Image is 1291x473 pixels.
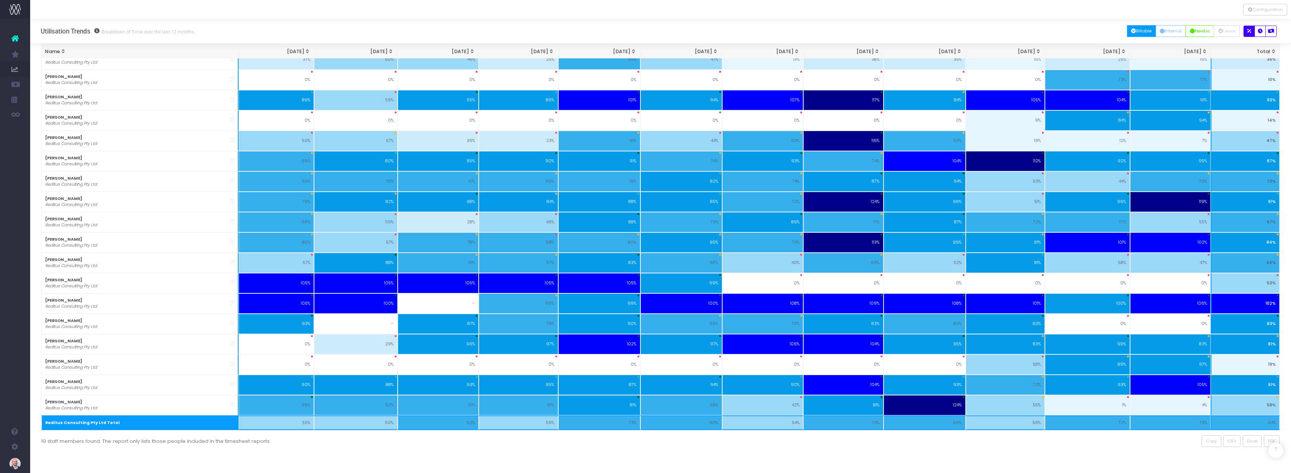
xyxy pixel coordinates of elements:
td: 63% [884,131,966,151]
div: [DATE] [887,48,962,55]
strong: [PERSON_NAME] [45,114,82,120]
td: 112% [966,151,1045,171]
button: Configuration [1243,4,1287,15]
i: Reditus Consulting Pty Ltd [45,141,97,147]
th: Sep 24: activate to sort column ascending [397,44,479,60]
strong: [PERSON_NAME] [45,94,82,100]
td: 51% [966,192,1045,212]
th: Jan 25: activate to sort column ascending [722,44,803,60]
i: Reditus Consulting Pty Ltd [45,263,97,269]
td: 106% [1130,293,1211,314]
td: 0% [722,354,804,375]
td: 83% [966,334,1045,354]
td: 74% [640,151,722,171]
i: Reditus Consulting Pty Ltd [45,100,97,106]
td: 0% [884,354,966,375]
td: 96% [884,192,966,212]
td: 105% [558,273,640,293]
td: 99% [640,273,722,293]
th: Apr 25: activate to sort column ascending [966,44,1045,60]
td: 99% [558,293,640,314]
td: 93% [239,314,314,334]
td: 100% [640,293,722,314]
td: 47% [1130,253,1211,273]
td: 78% [558,171,640,192]
td: 78% [398,232,479,253]
td: 0% [239,110,314,131]
h3: Utilisation Trends [41,27,195,35]
th: Total: activate to sort column ascending [1211,44,1280,60]
td: 0% [314,354,397,375]
td: 117% [803,90,884,110]
div: [DATE] [969,48,1041,55]
td: 69% [239,151,314,171]
td: 73% [1045,70,1130,90]
i: Reditus Consulting Pty Ltd [45,60,97,66]
td: 102% [1211,293,1280,314]
td: 0% [1130,273,1211,293]
td: 0% [884,110,966,131]
button: Internal [1156,25,1186,37]
strong: [PERSON_NAME] [45,175,82,181]
div: [DATE] [562,48,637,55]
strong: [PERSON_NAME] [45,135,82,140]
td: 16% [966,49,1045,70]
strong: [PERSON_NAME] [45,74,82,79]
td: 102% [1130,232,1211,253]
td: 97% [1130,354,1211,375]
div: Total [1215,48,1276,55]
td: 93% [1211,90,1280,110]
td: 19% [1211,354,1280,375]
td: 0% [884,70,966,90]
td: 7% [1130,131,1211,151]
td: 57% [314,232,397,253]
td: 12% [1045,131,1130,151]
td: 76% [314,171,397,192]
td: 0% [1130,314,1211,334]
td: 84% [1211,232,1280,253]
td: 105% [1130,375,1211,395]
td: 65% [640,395,722,415]
td: 58% [1211,395,1280,415]
td: 105% [398,273,479,293]
div: [DATE] [242,48,310,55]
td: 60% [479,171,558,192]
td: 71% [803,212,884,232]
td: 0% [314,70,397,90]
td: 79% [479,314,558,334]
div: [DATE] [1049,48,1126,55]
td: 104% [1045,90,1130,110]
td: 105% [239,273,314,293]
td: 61% [558,131,640,151]
td: 105% [966,90,1045,110]
td: 85% [640,192,722,212]
div: Vertical button group [1243,4,1287,15]
td: 72% [966,212,1045,232]
td: 104% [803,375,884,395]
td: 80% [558,232,640,253]
td: 108% [722,293,804,314]
td: 87% [884,212,966,232]
td: 56% [314,90,397,110]
td: 87% [398,314,479,334]
td: 87% [558,375,640,395]
td: 124% [803,192,884,212]
td: 66% [239,395,314,415]
td: 90% [558,314,640,334]
th: May 25: activate to sort column ascending [1045,44,1130,60]
td: 97% [640,334,722,354]
td: 85% [640,232,722,253]
div: [DATE] [318,48,394,55]
td: 52% [884,253,966,273]
i: Reditus Consulting Pty Ltd [45,80,97,86]
span: CSV [1227,438,1236,444]
td: 37% [239,49,314,70]
td: 0% [966,70,1045,90]
td: 65% [558,49,640,70]
td: 88% [558,212,640,232]
td: 80% [239,232,314,253]
td: 0% [884,273,966,293]
td: 108% [884,293,966,314]
td: 107% [722,90,804,110]
td: 0% [239,70,314,90]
